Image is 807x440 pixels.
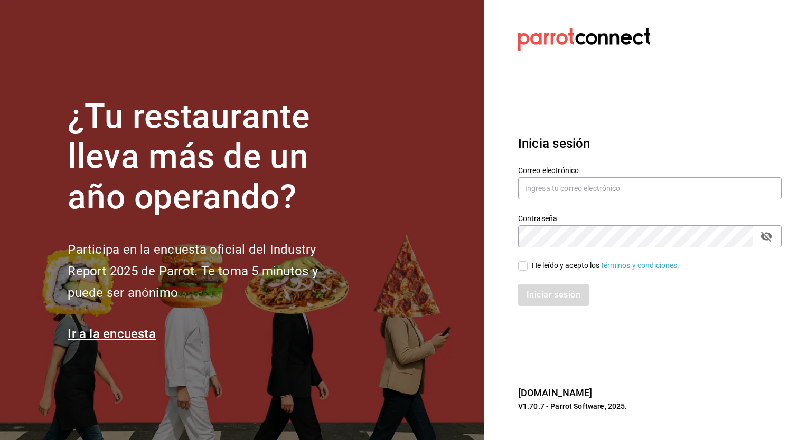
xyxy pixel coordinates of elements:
h1: ¿Tu restaurante lleva más de un año operando? [68,97,353,218]
a: Términos y condiciones. [600,261,680,270]
div: He leído y acepto los [532,260,680,271]
a: Ir a la encuesta [68,327,156,341]
button: passwordField [757,227,775,245]
p: V1.70.7 - Parrot Software, 2025. [518,401,782,412]
input: Ingresa tu correo electrónico [518,177,782,199]
label: Correo electrónico [518,166,782,174]
h3: Inicia sesión [518,134,782,153]
h2: Participa en la encuesta oficial del Industry Report 2025 de Parrot. Te toma 5 minutos y puede se... [68,239,353,303]
label: Contraseña [518,214,782,222]
a: [DOMAIN_NAME] [518,387,593,398]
